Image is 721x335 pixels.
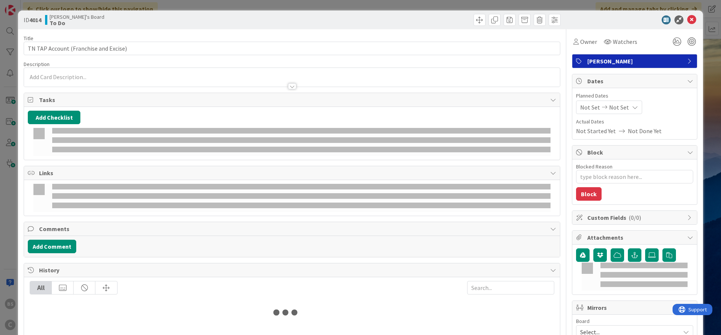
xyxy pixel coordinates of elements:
[587,213,683,222] span: Custom Fields
[580,103,600,112] span: Not Set
[30,281,52,294] div: All
[587,303,683,312] span: Mirrors
[587,148,683,157] span: Block
[39,224,546,233] span: Comments
[629,214,641,221] span: ( 0/0 )
[580,37,597,46] span: Owner
[609,103,629,112] span: Not Set
[50,14,104,20] span: [PERSON_NAME]'s Board
[587,77,683,86] span: Dates
[16,1,34,10] span: Support
[576,163,612,170] label: Blocked Reason
[576,118,693,126] span: Actual Dates
[50,20,104,26] b: To Do
[576,126,616,135] span: Not Started Yet
[24,35,33,42] label: Title
[628,126,662,135] span: Not Done Yet
[39,266,546,275] span: History
[28,111,80,124] button: Add Checklist
[39,95,546,104] span: Tasks
[576,187,602,201] button: Block
[29,16,41,24] b: 4014
[39,168,546,177] span: Links
[587,233,683,242] span: Attachments
[467,281,554,294] input: Search...
[587,57,683,66] span: [PERSON_NAME]
[613,37,637,46] span: Watchers
[576,92,693,100] span: Planned Dates
[24,15,41,24] span: ID
[576,318,590,324] span: Board
[24,61,50,68] span: Description
[28,240,76,253] button: Add Comment
[24,42,560,55] input: type card name here...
